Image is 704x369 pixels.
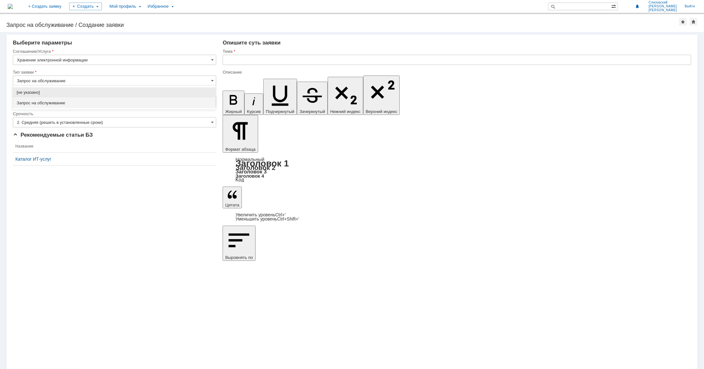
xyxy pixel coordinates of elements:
button: Нижний индекс [328,77,363,115]
span: Рекомендуемые статьи БЗ [13,132,93,138]
span: Зачеркнутый [299,109,325,114]
a: Перейти на домашнюю страницу [8,4,13,9]
span: Опишите суть заявки [223,40,281,46]
div: Формат абзаца [223,157,691,182]
span: Нижний индекс [330,109,361,114]
img: logo [8,4,13,9]
span: Курсив [247,109,261,114]
a: Decrease [235,216,299,221]
span: Ctrl+Shift+' [277,216,299,221]
a: Код [235,177,244,183]
span: [PERSON_NAME] [649,8,677,12]
button: Формат абзаца [223,115,258,153]
th: Название [13,140,216,153]
span: Жирный [225,109,242,114]
div: Создать [69,3,102,10]
span: Цитата [225,203,239,207]
button: Курсив [244,93,263,115]
span: Ctrl+' [275,212,286,217]
div: Тип заявки [13,70,215,74]
span: Выровнять по [225,255,253,260]
a: Нормальный [235,156,264,162]
div: Добавить в избранное [679,18,687,26]
div: Запрос на обслуживание / Создание заявки [6,22,679,28]
button: Выровнять по [223,226,255,261]
span: Расширенный поиск [611,3,618,9]
span: Выберите параметры [13,40,72,46]
button: Зачеркнутый [297,82,328,115]
button: Цитата [223,187,242,208]
a: Заголовок 3 [235,169,266,174]
span: Верхний индекс [366,109,397,114]
span: Слизовский [649,1,677,4]
span: Формат абзаца [225,147,255,152]
a: Заголовок 4 [235,173,264,179]
button: Жирный [223,91,244,115]
div: Сделать домашней страницей [690,18,697,26]
a: Increase [235,212,286,217]
span: [не указано] [17,90,212,95]
div: Описание [223,70,690,74]
div: Соглашение/Услуга [13,49,215,53]
a: Каталог ИТ-услуг [15,156,214,162]
span: Запрос на обслуживание [17,100,212,106]
button: Подчеркнутый [263,79,297,115]
span: Подчеркнутый [266,109,294,114]
button: Верхний индекс [363,76,400,115]
a: Заголовок 2 [235,164,275,171]
div: Цитата [223,213,691,221]
div: Тема [223,49,690,53]
a: Заголовок 1 [235,158,289,168]
div: Срочность [13,112,215,116]
span: [PERSON_NAME] [649,4,677,8]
